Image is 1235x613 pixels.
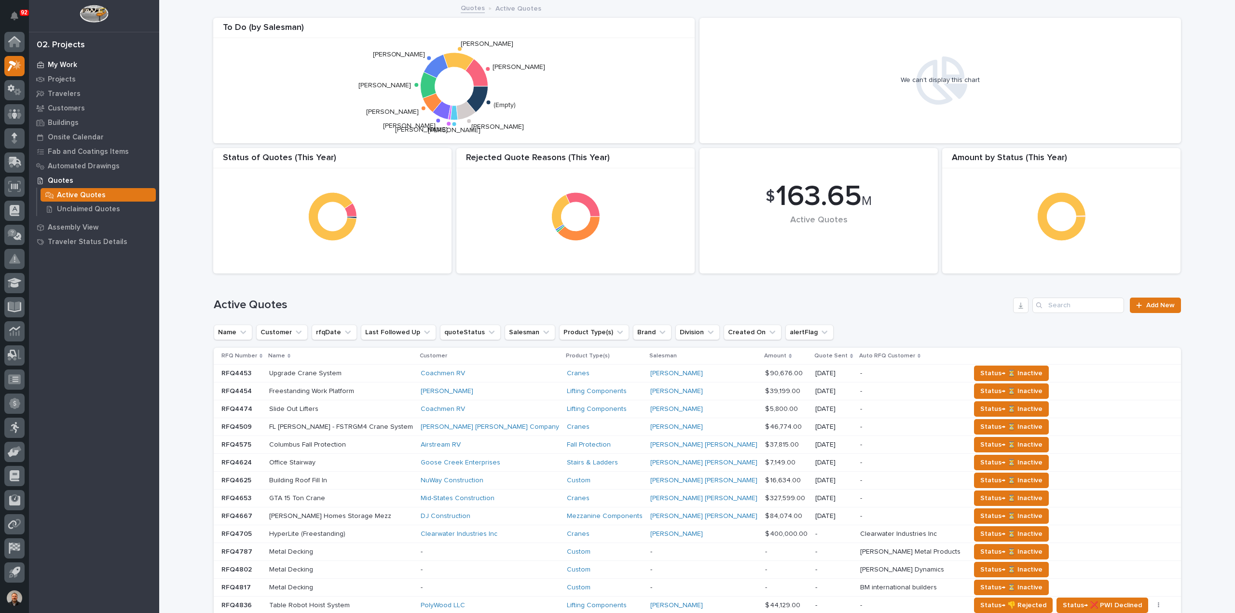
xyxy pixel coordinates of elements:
button: Status→ ❌ PWI Declined [1057,598,1148,613]
p: - [650,548,757,556]
p: $ 90,676.00 [765,368,805,378]
p: Onsite Calendar [48,133,104,142]
a: Cranes [567,530,590,538]
span: Status→ ⏳ Inactive [980,368,1043,379]
button: Brand [633,325,672,340]
button: Salesman [505,325,555,340]
a: Quotes [29,173,159,188]
p: RFQ4575 [221,439,253,449]
p: - [860,510,864,520]
a: [PERSON_NAME] [650,423,703,431]
button: Product Type(s) [559,325,629,340]
p: RFQ4653 [221,492,253,503]
a: [PERSON_NAME] [PERSON_NAME] Company [421,423,559,431]
a: Custom [567,566,590,574]
p: [DATE] [815,477,852,485]
p: RFQ4454 [221,385,254,395]
p: $ 39,199.00 [765,385,802,395]
p: - [860,457,864,467]
p: [PERSON_NAME] Metal Products [860,546,962,556]
p: Metal Decking [269,546,315,556]
p: - [860,385,864,395]
a: [PERSON_NAME] [650,405,703,413]
div: Active Quotes [716,215,921,245]
p: - [815,548,852,556]
p: Travelers [48,90,81,98]
a: Coachmen RV [421,405,465,413]
p: GTA 15 Ton Crane [269,492,327,503]
p: Slide Out Lifters [269,403,320,413]
button: Status→ ⏳ Inactive [974,419,1049,435]
p: RFQ4474 [221,403,254,413]
a: Cranes [567,423,590,431]
span: Status→ ⏳ Inactive [980,492,1043,504]
input: Search [1032,298,1124,313]
p: - [421,548,559,556]
p: [DATE] [815,423,852,431]
p: [PERSON_NAME] Homes Storage Mezz [269,510,393,520]
h1: Active Quotes [214,298,1010,312]
div: 02. Projects [37,40,85,51]
p: $ 46,774.00 [765,421,804,431]
p: - [421,566,559,574]
text: [PERSON_NAME] [493,64,546,70]
p: $ 327,599.00 [765,492,807,503]
button: rfqDate [312,325,357,340]
a: [PERSON_NAME] [421,387,473,395]
p: RFQ4453 [221,368,253,378]
p: Table Robot Hoist System [269,599,352,610]
p: $ 37,815.00 [765,439,801,449]
button: Status→ ⏳ Inactive [974,562,1049,577]
p: HyperLite (Freestanding) [269,528,347,538]
text: [PERSON_NAME] [372,51,425,58]
p: - [421,584,559,592]
p: Quote Sent [814,351,848,361]
button: Notifications [4,6,25,26]
a: [PERSON_NAME] [PERSON_NAME] [650,477,757,485]
p: 92 [21,9,27,16]
tr: RFQ4454RFQ4454 Freestanding Work PlatformFreestanding Work Platform [PERSON_NAME] Lifting Compone... [214,382,1181,400]
a: Customers [29,101,159,115]
p: Active Quotes [495,2,541,13]
a: DJ Construction [421,512,470,520]
button: quoteStatus [440,325,501,340]
a: Projects [29,72,159,86]
button: Status→ ⏳ Inactive [974,544,1049,559]
button: Status→ ⏳ Inactive [974,383,1049,399]
a: Mezzanine Components [567,512,643,520]
a: [PERSON_NAME] [650,387,703,395]
a: Cranes [567,369,590,378]
p: Product Type(s) [566,351,610,361]
a: [PERSON_NAME] [PERSON_NAME] [650,494,757,503]
p: - [765,546,769,556]
p: [DATE] [815,494,852,503]
a: NuWay Construction [421,477,483,485]
p: $ 7,149.00 [765,457,797,467]
tr: RFQ4802RFQ4802 Metal DeckingMetal Decking -Custom --- -[PERSON_NAME] Dynamics[PERSON_NAME] Dynami... [214,561,1181,579]
p: - [860,368,864,378]
p: Metal Decking [269,564,315,574]
p: - [860,439,864,449]
div: Amount by Status (This Year) [942,153,1180,169]
img: Workspace Logo [80,5,108,23]
a: [PERSON_NAME] [650,530,703,538]
p: Customer [420,351,447,361]
a: Clearwater Industries Inc [421,530,497,538]
p: $ 5,800.00 [765,403,800,413]
p: Columbus Fall Protection [269,439,348,449]
a: Airstream RV [421,441,461,449]
p: Freestanding Work Platform [269,385,356,395]
a: Add New [1130,298,1180,313]
tr: RFQ4787RFQ4787 Metal DeckingMetal Decking -Custom --- -[PERSON_NAME] Metal Products[PERSON_NAME] ... [214,543,1181,561]
tr: RFQ4667RFQ4667 [PERSON_NAME] Homes Storage Mezz[PERSON_NAME] Homes Storage Mezz DJ Construction M... [214,507,1181,525]
span: Add New [1146,302,1175,309]
div: Rejected Quote Reasons (This Year) [456,153,695,169]
a: Custom [567,584,590,592]
p: RFQ4625 [221,475,253,485]
p: RFQ4667 [221,510,254,520]
text: [PERSON_NAME] [471,123,524,130]
button: Status→ ⏳ Inactive [974,580,1049,595]
a: Fall Protection [567,441,611,449]
text: [PERSON_NAME] [428,127,480,134]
